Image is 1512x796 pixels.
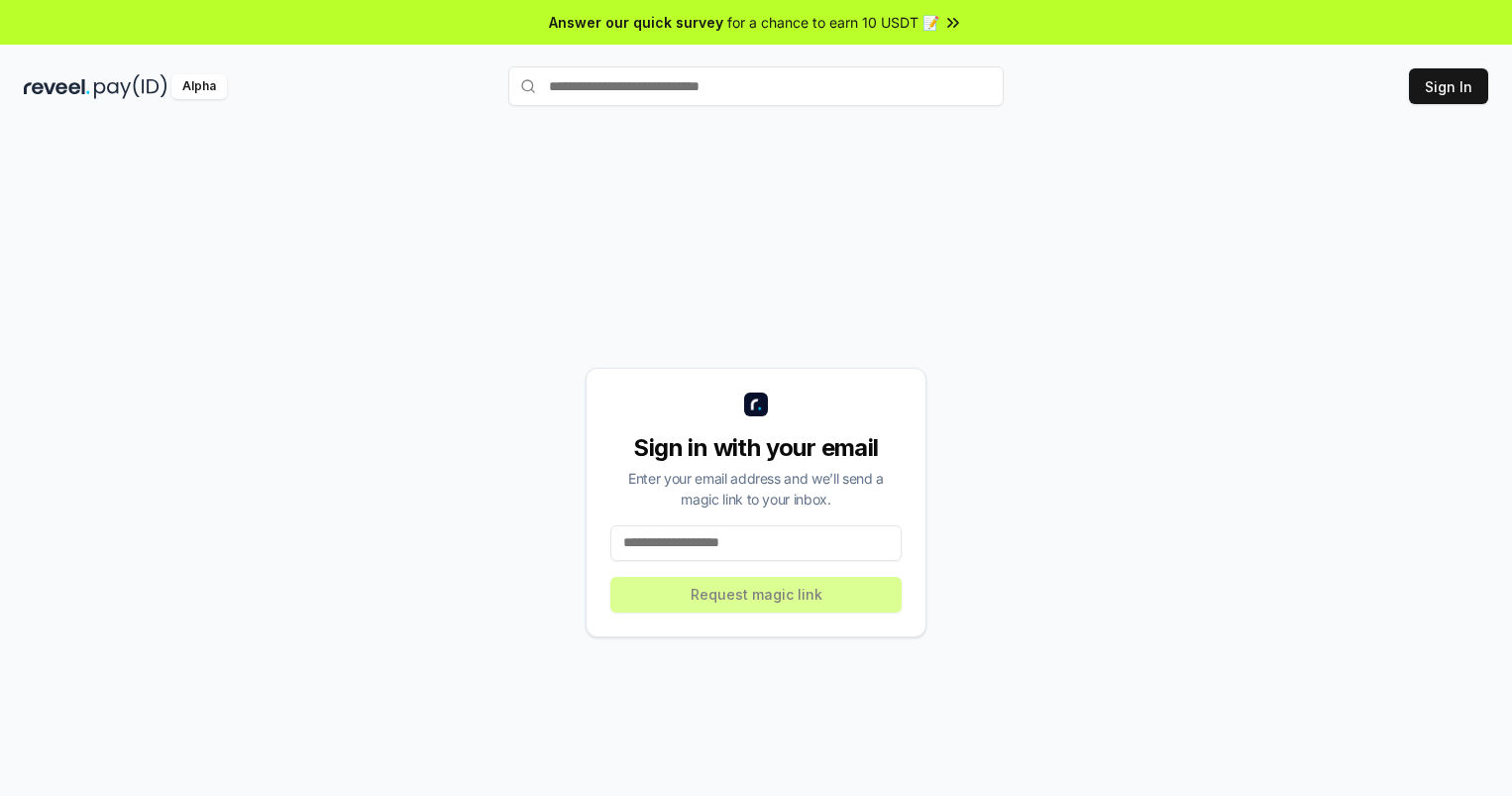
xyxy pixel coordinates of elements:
img: logo_small [744,393,768,416]
img: reveel_dark [24,74,90,99]
img: pay_id [94,74,167,99]
span: Answer our quick survey [549,12,723,33]
span: for a chance to earn 10 USDT 📝 [727,12,939,33]
div: Alpha [171,74,227,99]
button: Sign In [1409,68,1488,104]
div: Enter your email address and we’ll send a magic link to your inbox. [610,468,902,510]
div: Sign in with your email [610,432,902,464]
